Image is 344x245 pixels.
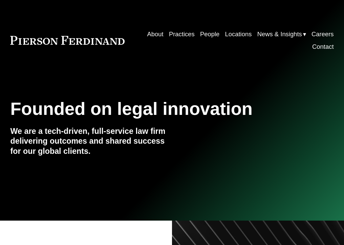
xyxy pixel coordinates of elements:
h4: We are a tech-driven, full-service law firm delivering outcomes and shared success for our global... [10,126,172,157]
a: folder dropdown [257,28,306,40]
a: Careers [311,28,334,40]
a: Locations [225,28,252,40]
a: Practices [169,28,195,40]
a: About [147,28,164,40]
span: News & Insights [257,28,302,40]
a: People [200,28,219,40]
a: Contact [312,40,334,53]
h1: Founded on legal innovation [10,99,280,119]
